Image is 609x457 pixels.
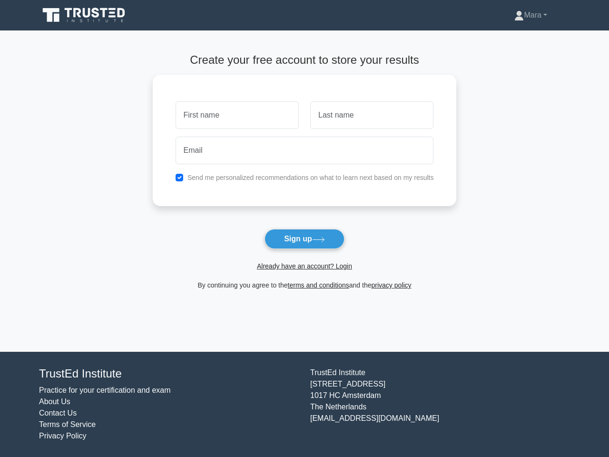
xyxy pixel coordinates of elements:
a: About Us [39,397,70,406]
a: Terms of Service [39,420,96,428]
a: terms and conditions [288,281,349,289]
h4: Create your free account to store your results [153,53,457,67]
input: Email [176,137,434,164]
a: Privacy Policy [39,432,87,440]
a: Already have an account? Login [257,262,352,270]
a: Practice for your certification and exam [39,386,171,394]
input: First name [176,101,299,129]
label: Send me personalized recommendations on what to learn next based on my results [187,174,434,181]
div: By continuing you agree to the and the [147,279,462,291]
a: Contact Us [39,409,77,417]
input: Last name [310,101,433,129]
a: Mara [491,6,570,25]
button: Sign up [265,229,344,249]
div: TrustEd Institute [STREET_ADDRESS] 1017 HC Amsterdam The Netherlands [EMAIL_ADDRESS][DOMAIN_NAME] [304,367,576,442]
h4: TrustEd Institute [39,367,299,381]
a: privacy policy [372,281,412,289]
